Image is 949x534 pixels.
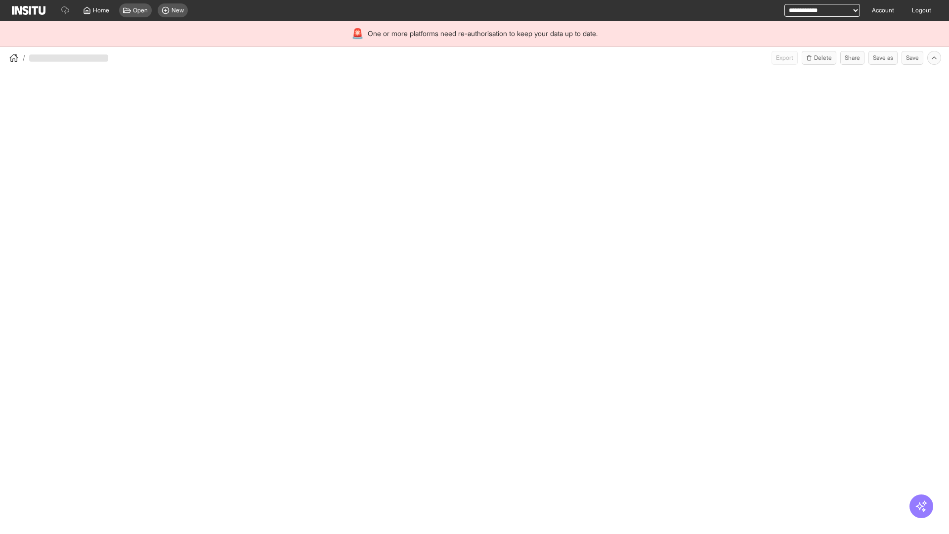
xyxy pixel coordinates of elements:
[8,52,25,64] button: /
[802,51,836,65] button: Delete
[23,53,25,63] span: /
[133,6,148,14] span: Open
[902,51,923,65] button: Save
[772,51,798,65] button: Export
[93,6,109,14] span: Home
[840,51,864,65] button: Share
[351,27,364,41] div: 🚨
[172,6,184,14] span: New
[12,6,45,15] img: Logo
[368,29,598,39] span: One or more platforms need re-authorisation to keep your data up to date.
[868,51,898,65] button: Save as
[772,51,798,65] span: Can currently only export from Insights reports.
